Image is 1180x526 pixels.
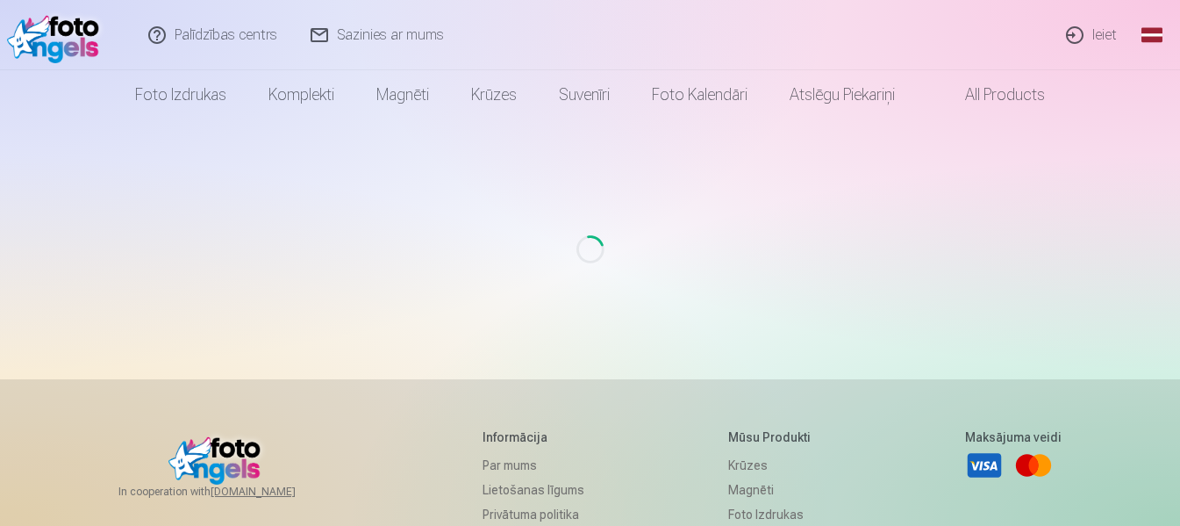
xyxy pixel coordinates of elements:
a: Krūzes [450,70,538,119]
h5: Maksājuma veidi [965,429,1062,446]
a: Suvenīri [538,70,631,119]
a: [DOMAIN_NAME] [211,485,338,499]
a: Mastercard [1014,446,1053,485]
a: Foto kalendāri [631,70,769,119]
h5: Informācija [483,429,584,446]
span: In cooperation with [118,485,338,499]
img: /fa1 [7,7,108,63]
a: Magnēti [728,478,820,502]
a: Lietošanas līgums [483,478,584,502]
a: Visa [965,446,1004,485]
a: Foto izdrukas [114,70,247,119]
a: Krūzes [728,453,820,478]
a: Magnēti [355,70,450,119]
a: Komplekti [247,70,355,119]
h5: Mūsu produkti [728,429,820,446]
a: All products [916,70,1066,119]
a: Atslēgu piekariņi [769,70,916,119]
a: Par mums [483,453,584,478]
